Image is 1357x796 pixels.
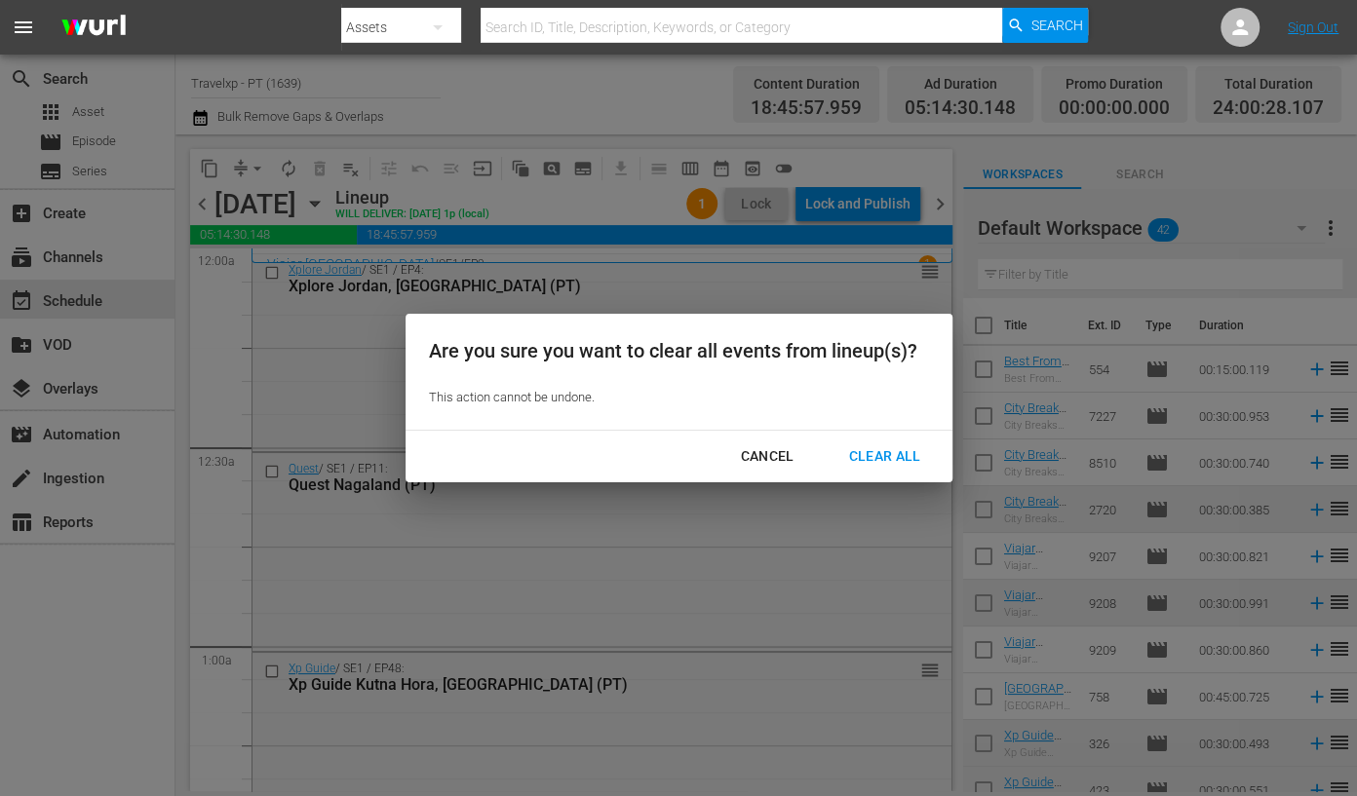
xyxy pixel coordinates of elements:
button: Clear All [825,438,944,474]
img: ans4CAIJ8jUAAAAAAAAAAAAAAAAAAAAAAAAgQb4GAAAAAAAAAAAAAAAAAAAAAAAAJMjXAAAAAAAAAAAAAAAAAAAAAAAAgAT5G... [47,5,140,51]
button: Cancel [717,438,817,474]
span: menu [12,16,35,39]
span: Search [1030,8,1082,43]
div: Clear All [833,444,936,469]
div: Cancel [724,444,809,469]
p: This action cannot be undone. [429,389,917,407]
div: Are you sure you want to clear all events from lineup(s)? [429,337,917,365]
a: Sign Out [1288,19,1338,35]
